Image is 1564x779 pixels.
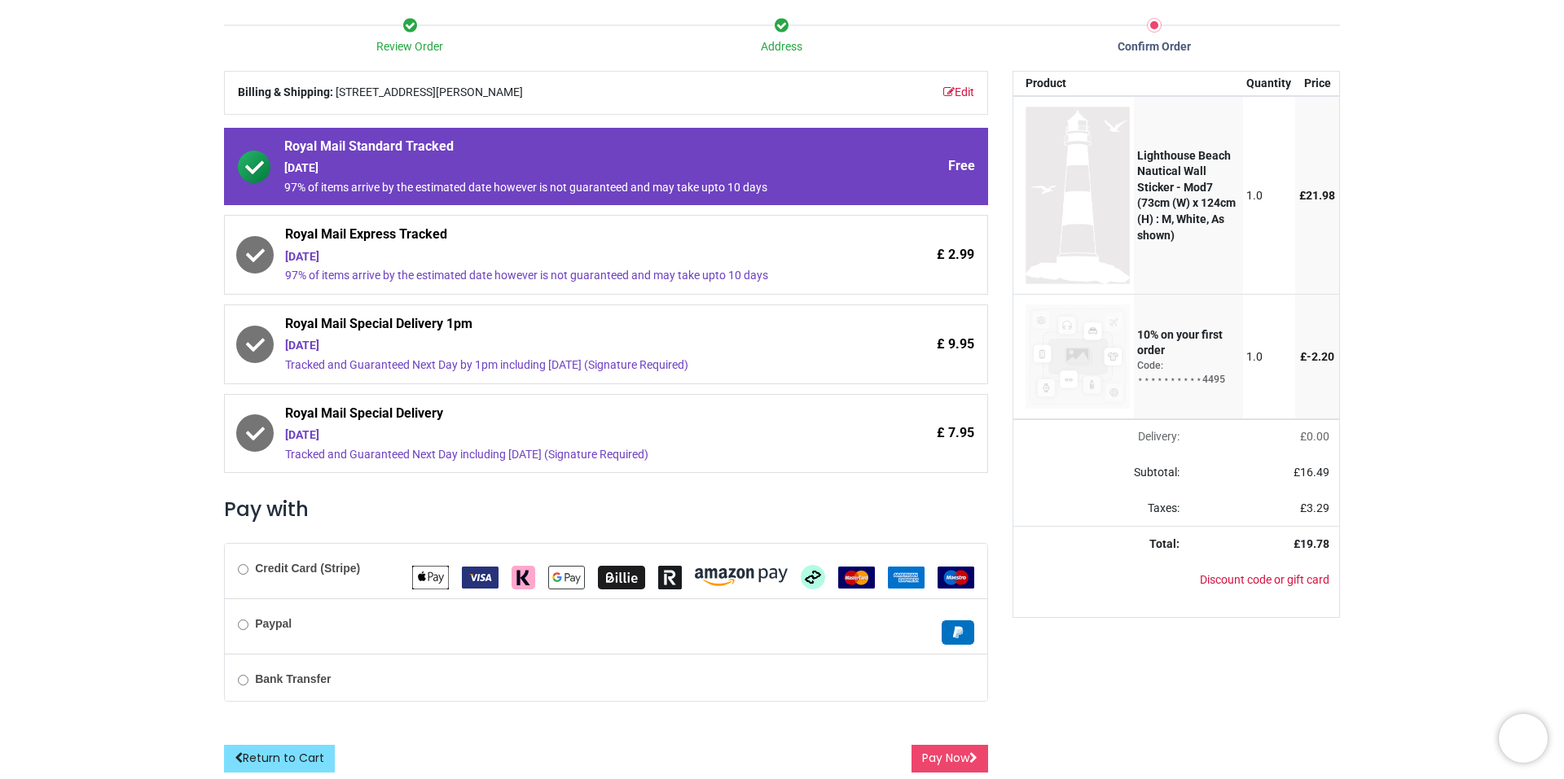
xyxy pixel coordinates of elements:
div: [DATE] [285,427,837,444]
span: American Express [888,570,925,583]
h3: Pay with [224,496,988,523]
div: [DATE] [285,338,837,354]
strong: Lighthouse Beach Nautical Wall Sticker - Mod7 (73cm (W) x 124cm (H) : M, White, As shown) [1137,149,1236,242]
span: £ 9.95 [937,335,974,353]
th: Price [1295,72,1339,96]
td: Delivery will be updated after choosing a new delivery method [1013,419,1189,455]
img: Apple Pay [412,566,449,589]
span: [STREET_ADDRESS][PERSON_NAME] [336,85,523,101]
strong: 10% on your first order [1137,328,1223,357]
td: Subtotal: [1013,455,1189,491]
span: Maestro [938,570,974,583]
span: -﻿2.20 [1307,350,1334,363]
input: Paypal [238,619,248,630]
span: Afterpay Clearpay [801,570,825,583]
span: Google Pay [548,570,585,583]
span: £ 7.95 [937,424,974,442]
strong: Total: [1149,537,1180,550]
img: Maestro [938,567,974,589]
span: Apple Pay [412,570,449,583]
img: VISA [462,567,499,589]
span: £ [1300,501,1329,514]
span: £ [1300,350,1334,363]
span: Royal Mail Special Delivery 1pm [285,315,837,338]
div: Review Order [224,39,596,55]
span: 0.00 [1307,430,1329,443]
div: 97% of items arrive by the estimated date however is not guaranteed and may take upto 10 days [284,180,837,196]
span: Free [948,157,975,175]
img: American Express [888,567,925,589]
div: 97% of items arrive by the estimated date however is not guaranteed and may take upto 10 days [285,268,837,284]
img: Afterpay Clearpay [801,565,825,589]
div: Address [596,39,969,55]
b: Credit Card (Stripe) [255,562,360,575]
span: £ [1299,189,1335,202]
div: [DATE] [284,160,837,177]
span: Billie [598,570,645,583]
img: Billie [598,566,645,589]
div: Tracked and Guaranteed Next Day including [DATE] (Signature Required) [285,447,837,463]
strong: £ [1294,537,1329,550]
div: 1.0 [1246,188,1291,204]
b: Paypal [255,617,292,630]
span: 21.98 [1306,189,1335,202]
span: Klarna [512,570,535,583]
span: Royal Mail Special Delivery [285,405,837,427]
a: Edit [943,85,974,101]
span: Amazon Pay [695,570,788,583]
span: £ [1294,466,1329,479]
a: Discount code or gift card [1200,573,1329,586]
img: Google Pay [548,566,585,589]
span: 3.29 [1307,501,1329,514]
iframe: Brevo live chat [1499,714,1548,763]
th: Product [1013,72,1134,96]
b: Billing & Shipping: [238,85,333,98]
img: Amazon Pay [695,568,788,586]
td: Taxes: [1013,491,1189,527]
button: Pay Now [912,745,988,772]
span: £ 2.99 [937,246,974,264]
div: 1.0 [1246,349,1291,365]
img: Klarna [512,566,535,589]
div: [DATE] [285,249,837,265]
a: Return to Cart [224,745,335,772]
span: Paypal [942,625,974,638]
span: Revolut Pay [658,570,682,583]
span: MasterCard [838,570,875,583]
th: Quantity [1243,72,1296,96]
input: Bank Transfer [238,675,248,685]
span: £ [1300,430,1329,443]
b: Bank Transfer [255,672,331,685]
span: Royal Mail Standard Tracked [284,138,837,160]
span: 19.78 [1300,537,1329,550]
img: Revolut Pay [658,566,682,589]
img: AAAAAGSURBVAMASk0u8xU6Zy4AAAAASUVORK5CYII= [1026,107,1130,284]
span: Royal Mail Express Tracked [285,225,837,248]
img: MasterCard [838,567,875,589]
img: Paypal [942,620,974,645]
input: Credit Card (Stripe) [238,564,248,575]
span: VISA [462,570,499,583]
div: Tracked and Guaranteed Next Day by 1pm including [DATE] (Signature Required) [285,357,837,374]
img: 10% on your first order [1026,304,1130,409]
span: 16.49 [1300,466,1329,479]
div: Confirm Order [968,39,1340,55]
span: Code: ⋆⋆⋆⋆⋆⋆⋆⋆⋆⋆4495 [1137,360,1225,385]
